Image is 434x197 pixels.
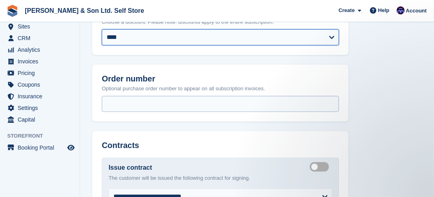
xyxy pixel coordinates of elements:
a: [PERSON_NAME] & Son Ltd. Self Store [22,4,147,17]
a: menu [4,67,76,79]
span: Insurance [18,91,66,102]
span: Help [378,6,390,14]
a: menu [4,32,76,44]
span: Booking Portal [18,142,66,153]
a: menu [4,56,76,67]
a: menu [4,79,76,90]
span: Settings [18,102,66,114]
img: stora-icon-8386f47178a22dfd0bd8f6a31ec36ba5ce8667c1dd55bd0f319d3a0aa187defe.svg [6,5,18,17]
span: Analytics [18,44,66,55]
span: Coupons [18,79,66,90]
img: Josey Kitching [397,6,405,14]
a: menu [4,91,76,102]
a: menu [4,44,76,55]
a: menu [4,102,76,114]
a: menu [4,114,76,125]
span: CRM [18,32,66,44]
p: The customer will be issued the following contract for signing. [109,174,332,182]
h2: Contracts [102,141,339,150]
label: Create integrated contract [310,166,332,167]
span: Storefront [7,132,80,140]
a: menu [4,142,76,153]
span: Pricing [18,67,66,79]
p: Choose a discount. Please note: discounts apply to the entire subscription. [102,18,339,26]
p: Optional purchase order number to appear on all subscription invoices. [102,85,339,93]
span: Account [406,7,427,15]
a: Preview store [66,143,76,152]
span: Create [339,6,355,14]
span: Capital [18,114,66,125]
label: Issue contract [109,163,152,173]
h2: Order number [102,74,339,83]
span: Sites [18,21,66,32]
a: menu [4,21,76,32]
span: Invoices [18,56,66,67]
